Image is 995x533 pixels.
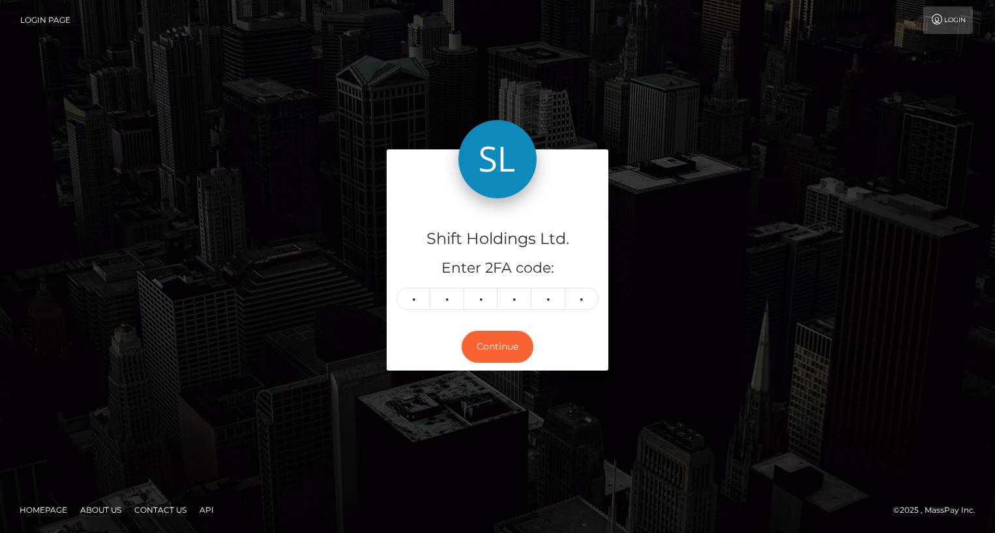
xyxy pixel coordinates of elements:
button: Continue [462,331,533,363]
a: API [194,500,219,520]
img: Shift Holdings Ltd. [458,120,537,198]
a: About Us [75,500,126,520]
h4: Shift Holdings Ltd. [396,228,599,251]
a: Login Page [20,7,70,34]
a: Contact Us [129,500,192,520]
a: Login [923,7,973,34]
a: Homepage [14,500,72,520]
div: © 2025 , MassPay Inc. [893,503,985,517]
h5: Enter 2FA code: [396,258,599,279]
